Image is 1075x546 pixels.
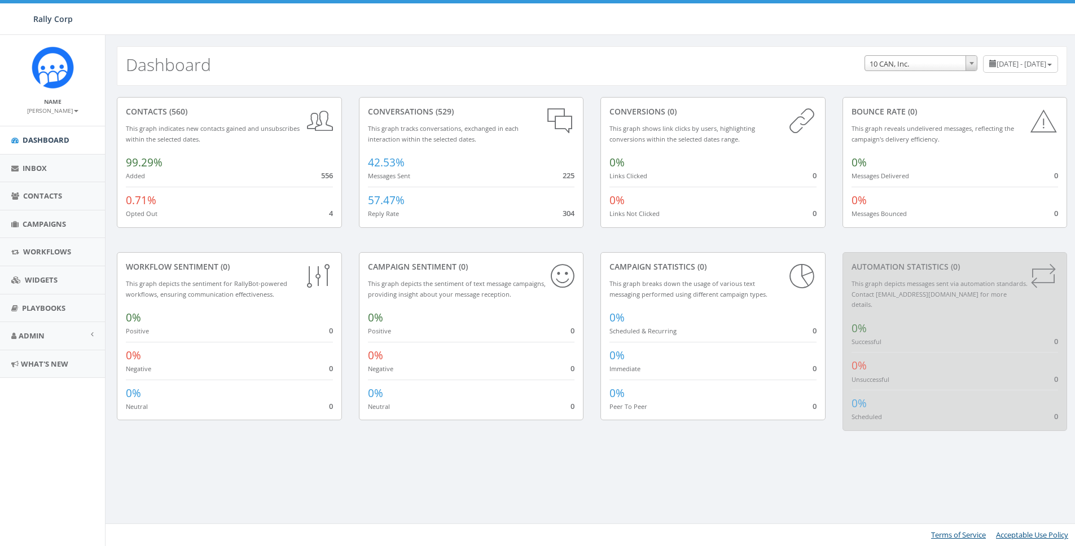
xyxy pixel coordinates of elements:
small: This graph breaks down the usage of various text messaging performed using different campaign types. [609,279,767,298]
span: 0 [1054,208,1058,218]
small: Messages Delivered [852,171,909,180]
span: 0% [368,310,383,325]
small: This graph reveals undelivered messages, reflecting the campaign's delivery efficiency. [852,124,1014,143]
span: 10 CAN, Inc. [865,56,977,72]
span: Widgets [25,275,58,285]
small: Peer To Peer [609,402,647,411]
span: 4 [329,208,333,218]
span: 0 [813,170,817,180]
small: Neutral [126,402,148,411]
a: Terms of Service [931,530,986,540]
a: [PERSON_NAME] [27,105,78,115]
span: 0% [852,193,867,208]
span: 0% [368,386,383,400]
span: 57.47% [368,193,405,208]
span: What's New [21,359,68,369]
span: 0% [852,155,867,170]
span: 0 [1054,336,1058,346]
div: Campaign Statistics [609,261,817,272]
span: 0.71% [126,193,156,208]
small: This graph depicts the sentiment of text message campaigns, providing insight about your message ... [368,279,546,298]
span: 0 [813,325,817,336]
span: 0 [813,208,817,218]
span: Inbox [23,163,47,173]
span: (0) [218,261,230,272]
small: Scheduled & Recurring [609,327,677,335]
small: This graph tracks conversations, exchanged in each interaction within the selected dates. [368,124,519,143]
span: (0) [695,261,707,272]
small: This graph shows link clicks by users, highlighting conversions within the selected dates range. [609,124,755,143]
span: 0 [813,401,817,411]
span: (0) [949,261,960,272]
span: 0 [571,363,574,373]
small: Added [126,171,145,180]
h2: Dashboard [126,55,211,74]
small: Messages Bounced [852,209,907,218]
span: 0% [609,193,625,208]
span: 0% [126,310,141,325]
span: Workflows [23,246,71,257]
span: [DATE] - [DATE] [997,59,1046,69]
span: Contacts [23,191,62,201]
span: Campaigns [23,219,66,229]
div: Campaign Sentiment [368,261,575,272]
span: 0 [1054,411,1058,421]
span: 556 [321,170,333,180]
span: 0 [329,363,333,373]
span: 0% [126,386,141,400]
span: 304 [563,208,574,218]
span: 0% [609,310,625,325]
small: This graph indicates new contacts gained and unsubscribes within the selected dates. [126,124,300,143]
span: 0% [126,348,141,363]
span: Rally Corp [33,14,73,24]
small: Positive [126,327,149,335]
div: contacts [126,106,333,117]
span: 0 [329,401,333,411]
span: (0) [665,106,677,117]
small: This graph depicts the sentiment for RallyBot-powered workflows, ensuring communication effective... [126,279,287,298]
small: Neutral [368,402,390,411]
small: [PERSON_NAME] [27,107,78,115]
span: 225 [563,170,574,180]
span: 42.53% [368,155,405,170]
span: Dashboard [23,135,69,145]
span: 0% [609,386,625,400]
small: Links Not Clicked [609,209,660,218]
small: Negative [368,364,393,373]
span: 99.29% [126,155,163,170]
div: conversions [609,106,817,117]
small: Reply Rate [368,209,399,218]
small: Positive [368,327,391,335]
span: 0 [571,325,574,336]
span: 0% [852,321,867,336]
span: 0% [852,358,867,373]
small: This graph depicts messages sent via automation standards. Contact [EMAIL_ADDRESS][DOMAIN_NAME] f... [852,279,1028,309]
small: Name [44,98,62,105]
small: Scheduled [852,412,882,421]
span: (529) [433,106,454,117]
span: 0 [1054,170,1058,180]
small: Unsuccessful [852,375,889,384]
span: 0% [852,396,867,411]
span: (0) [906,106,917,117]
a: Acceptable Use Policy [996,530,1068,540]
span: 0% [368,348,383,363]
span: Admin [19,331,45,341]
div: conversations [368,106,575,117]
span: 10 CAN, Inc. [865,55,977,71]
small: Links Clicked [609,171,647,180]
div: Bounce Rate [852,106,1059,117]
span: 0% [609,155,625,170]
small: Immediate [609,364,640,373]
span: 0 [813,363,817,373]
span: Playbooks [22,303,65,313]
span: (0) [457,261,468,272]
div: Workflow Sentiment [126,261,333,272]
small: Messages Sent [368,171,410,180]
small: Successful [852,337,881,346]
small: Opted Out [126,209,157,218]
small: Negative [126,364,151,373]
span: 0 [329,325,333,336]
span: 0% [609,348,625,363]
img: Icon_1.png [32,46,74,89]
